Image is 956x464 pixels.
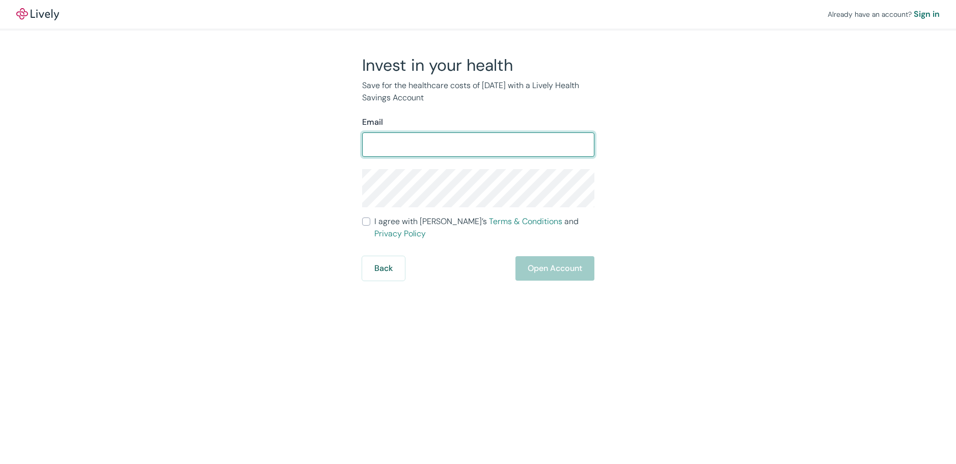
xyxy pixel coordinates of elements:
button: Back [362,256,405,281]
div: Already have an account? [828,8,940,20]
img: Lively [16,8,59,20]
h2: Invest in your health [362,55,594,75]
a: Sign in [914,8,940,20]
p: Save for the healthcare costs of [DATE] with a Lively Health Savings Account [362,79,594,104]
a: Terms & Conditions [489,216,562,227]
a: LivelyLively [16,8,59,20]
label: Email [362,116,383,128]
a: Privacy Policy [374,228,426,239]
span: I agree with [PERSON_NAME]’s and [374,215,594,240]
